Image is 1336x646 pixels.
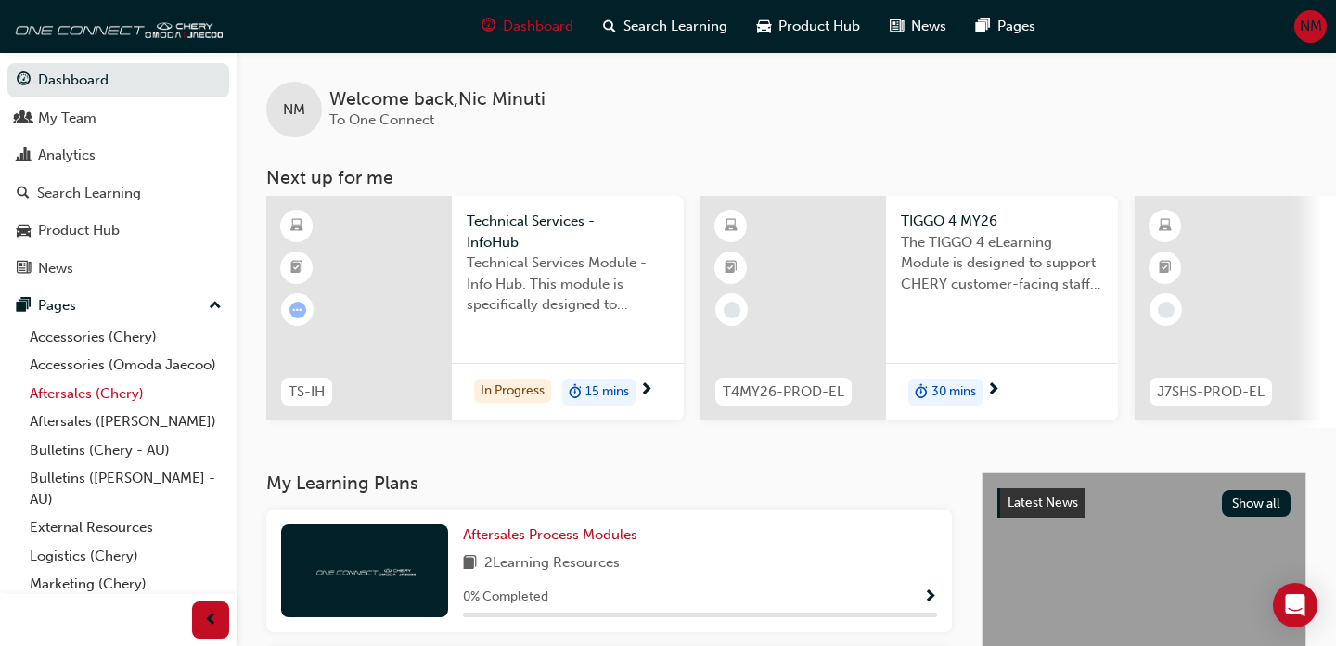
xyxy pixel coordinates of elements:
span: Welcome back , Nic Minuti [329,89,546,110]
span: prev-icon [204,609,218,632]
span: Latest News [1008,495,1078,510]
span: TS-IH [289,381,325,403]
span: pages-icon [17,298,31,315]
a: Aftersales Process Modules [463,524,645,546]
span: guage-icon [17,72,31,89]
span: learningRecordVerb_NONE-icon [1158,302,1175,318]
span: To One Connect [329,111,434,128]
div: Analytics [38,145,96,166]
a: search-iconSearch Learning [588,7,742,45]
a: T4MY26-PROD-ELTIGGO 4 MY26The TIGGO 4 eLearning Module is designed to support CHERY customer-faci... [700,196,1118,420]
div: In Progress [474,379,551,404]
span: learningResourceType_ELEARNING-icon [1159,214,1172,239]
span: chart-icon [17,148,31,164]
img: oneconnect [314,562,416,579]
a: News [7,252,229,286]
button: Show all [1222,490,1291,517]
a: guage-iconDashboard [467,7,588,45]
div: Open Intercom Messenger [1273,583,1317,627]
span: Aftersales Process Modules [463,526,637,543]
span: 15 mins [585,381,629,403]
h3: My Learning Plans [266,472,952,494]
span: Technical Services Module - Info Hub. This module is specifically designed to address the require... [467,252,669,316]
span: next-icon [986,382,1000,399]
span: search-icon [17,186,30,202]
span: Dashboard [503,16,573,37]
span: duration-icon [569,381,582,405]
span: News [911,16,946,37]
span: J7SHS-PROD-EL [1157,381,1265,403]
a: Accessories (Chery) [22,323,229,352]
span: 0 % Completed [463,587,548,608]
a: Logistics (Chery) [22,542,229,571]
span: duration-icon [915,381,928,405]
a: Marketing (Chery) [22,570,229,599]
span: car-icon [17,223,31,239]
span: NM [283,99,305,121]
div: Product Hub [38,220,120,241]
img: oneconnect [9,7,223,45]
span: learningResourceType_ELEARNING-icon [725,214,738,239]
span: news-icon [890,15,904,38]
span: T4MY26-PROD-EL [723,381,844,403]
div: My Team [38,108,96,129]
span: 2 Learning Resources [484,552,620,575]
span: booktick-icon [290,256,303,280]
a: TS-IHTechnical Services - InfoHubTechnical Services Module - Info Hub. This module is specificall... [266,196,684,420]
span: NM [1300,16,1322,37]
span: The TIGGO 4 eLearning Module is designed to support CHERY customer-facing staff with the product ... [901,232,1103,295]
a: Accessories (Omoda Jaecoo) [22,351,229,380]
a: pages-iconPages [961,7,1050,45]
span: booktick-icon [1159,256,1172,280]
span: pages-icon [976,15,990,38]
span: Search Learning [623,16,727,37]
a: Aftersales (Chery) [22,380,229,408]
div: Search Learning [37,183,141,204]
a: Search Learning [7,176,229,211]
span: search-icon [603,15,616,38]
span: Show Progress [923,589,937,606]
h3: Next up for me [237,167,1336,188]
a: Bulletins ([PERSON_NAME] - AU) [22,464,229,513]
button: NM [1294,10,1327,43]
span: booktick-icon [725,256,738,280]
span: Technical Services - InfoHub [467,211,669,252]
a: Latest NewsShow all [997,488,1291,518]
span: people-icon [17,110,31,127]
a: Bulletins (Chery - AU) [22,436,229,465]
button: DashboardMy TeamAnalyticsSearch LearningProduct HubNews [7,59,229,289]
a: My Team [7,101,229,136]
a: news-iconNews [875,7,961,45]
button: Pages [7,289,229,323]
span: learningRecordVerb_NONE-icon [724,302,740,318]
a: Aftersales ([PERSON_NAME]) [22,407,229,436]
div: News [38,258,73,279]
div: Pages [38,295,76,317]
span: car-icon [757,15,771,38]
span: news-icon [17,261,31,278]
span: learningResourceType_ELEARNING-icon [290,214,303,239]
span: Product Hub [778,16,860,37]
span: guage-icon [482,15,495,38]
span: TIGGO 4 MY26 [901,211,1103,232]
span: 30 mins [931,381,976,403]
span: next-icon [639,382,653,399]
span: book-icon [463,552,477,575]
a: Product Hub [7,213,229,248]
a: Analytics [7,138,229,173]
button: Show Progress [923,586,937,609]
a: Dashboard [7,63,229,97]
span: Pages [997,16,1035,37]
a: External Resources [22,513,229,542]
a: car-iconProduct Hub [742,7,875,45]
span: learningRecordVerb_ATTEMPT-icon [289,302,306,318]
span: up-icon [209,294,222,318]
